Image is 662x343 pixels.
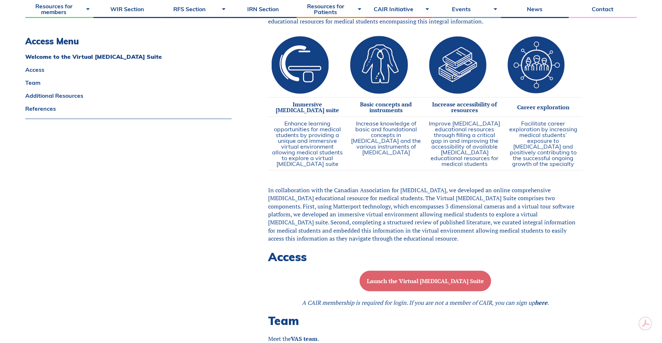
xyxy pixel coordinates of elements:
[25,80,232,85] a: Team
[268,250,583,264] h2: Access
[426,117,504,171] td: Improve [MEDICAL_DATA] educational resources through filling a critical gap in and improving the ...
[367,277,484,285] b: Launch the Virtual [MEDICAL_DATA] Suite
[276,100,339,114] strong: Immersive [MEDICAL_DATA] suite
[517,103,569,111] strong: Career exploration
[535,299,547,307] a: here
[360,100,412,114] strong: Basic concepts and instruments
[25,67,232,72] a: Access
[302,299,549,307] em: A CAIR membership is required for login. If you are not a member of CAIR, you can sign up .
[432,100,497,114] strong: Increase accessibility of resources
[268,313,299,328] span: Team
[268,186,583,243] p: In collaboration with the Canadian Association for [MEDICAL_DATA], we developed an online compreh...
[25,106,232,111] a: References
[25,54,232,60] a: Welcome to the Virtual [MEDICAL_DATA] Suite
[25,93,232,98] a: Additional Resources
[504,117,583,171] td: Facilitate career exploration by increasing medical students’ exposure to [MEDICAL_DATA] and posi...
[291,335,317,343] a: VAS team
[268,335,583,343] p: Meet the .
[25,36,232,47] h3: Access Menu
[268,117,347,171] td: Enhance learning opportunities for medical students by providing a unique and immersive virtual e...
[360,271,491,291] button: Launch the Virtual [MEDICAL_DATA] Suite
[347,117,425,171] td: Increase knowledge of basic and foundational concepts in [MEDICAL_DATA] and the various instrumen...
[360,277,491,285] a: Launch the Virtual [MEDICAL_DATA] Suite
